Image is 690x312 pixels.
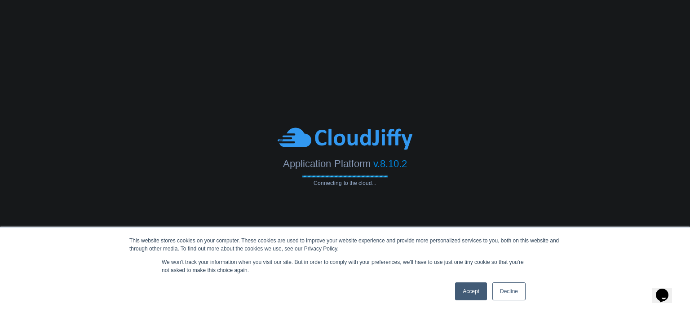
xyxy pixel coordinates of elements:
a: Decline [492,282,526,300]
span: Connecting to the cloud... [302,180,388,186]
img: CloudJiffy-Blue.svg [278,126,412,151]
p: We won't track your information when you visit our site. But in order to comply with your prefere... [162,258,528,274]
iframe: chat widget [652,276,681,303]
span: Application Platform [283,158,370,169]
span: v.8.10.2 [373,158,407,169]
a: Accept [455,282,487,300]
div: This website stores cookies on your computer. These cookies are used to improve your website expe... [129,237,561,253]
